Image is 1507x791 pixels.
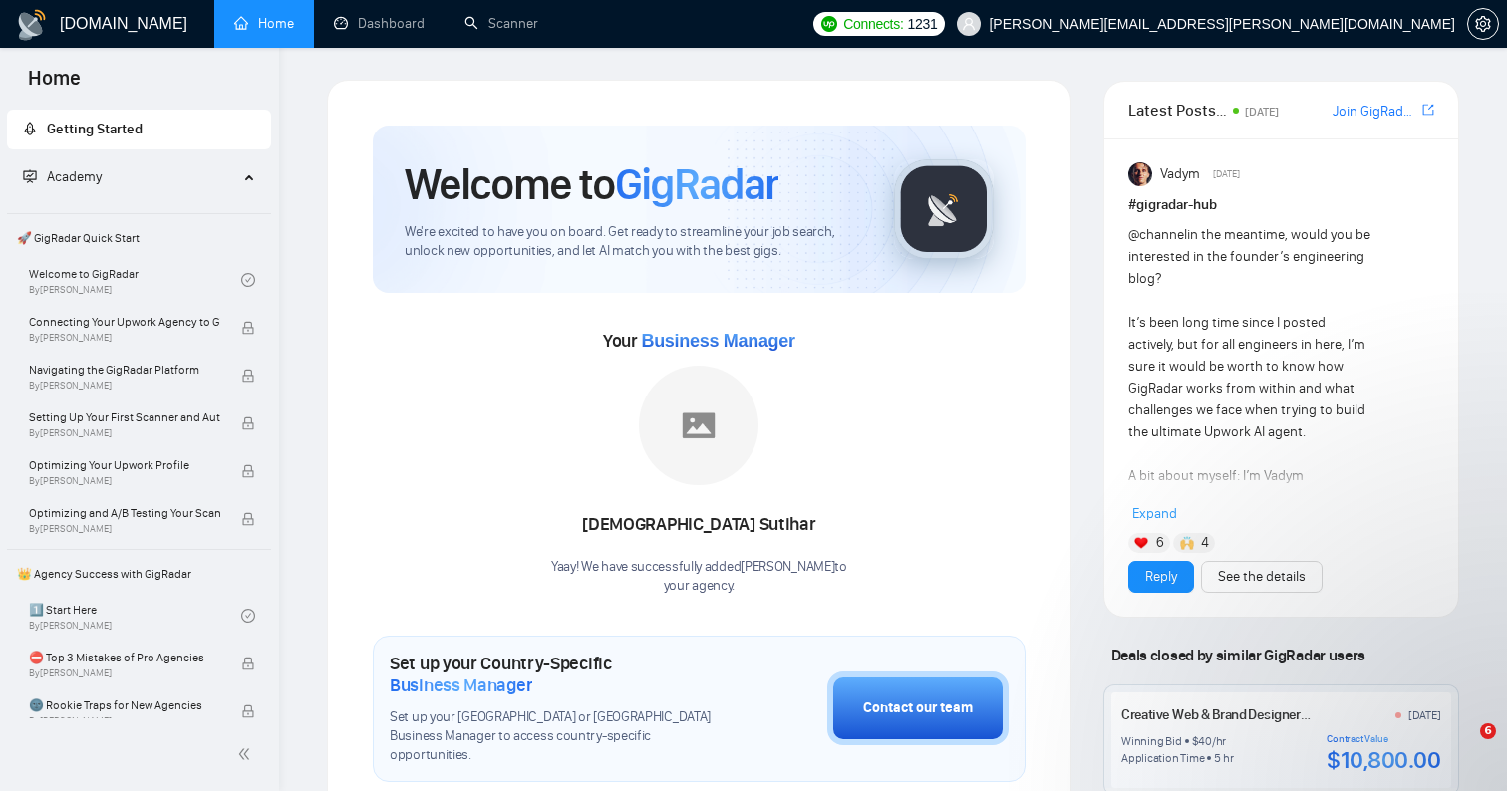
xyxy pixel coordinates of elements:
span: user [962,17,976,31]
span: fund-projection-screen [23,169,37,183]
span: 4 [1201,533,1209,553]
span: lock [241,321,255,335]
span: lock [241,369,255,383]
span: @channel [1128,226,1187,243]
h1: Welcome to [405,157,778,211]
span: We're excited to have you on board. Get ready to streamline your job search, unlock new opportuni... [405,223,862,261]
div: Application Time [1121,750,1204,766]
a: dashboardDashboard [334,15,425,32]
span: lock [241,657,255,670]
span: Set up your [GEOGRAPHIC_DATA] or [GEOGRAPHIC_DATA] Business Manager to access country-specific op... [390,708,728,765]
li: Getting Started [7,110,271,149]
span: By [PERSON_NAME] [29,380,220,392]
span: 🚀 GigRadar Quick Start [9,218,269,258]
p: your agency . [551,577,847,596]
div: 5 hr [1214,750,1233,766]
span: 👑 Agency Success with GigRadar [9,554,269,594]
a: setting [1467,16,1499,32]
span: By [PERSON_NAME] [29,715,220,727]
a: 1️⃣ Start HereBy[PERSON_NAME] [29,594,241,638]
span: lock [241,464,255,478]
span: lock [241,416,255,430]
a: Welcome to GigRadarBy[PERSON_NAME] [29,258,241,302]
span: Your [603,330,795,352]
span: lock [241,512,255,526]
iframe: Intercom live chat [1439,723,1487,771]
span: ⛔ Top 3 Mistakes of Pro Agencies [29,648,220,667]
span: By [PERSON_NAME] [29,332,220,344]
span: 6 [1480,723,1496,739]
span: Academy [23,168,102,185]
a: Reply [1145,566,1177,588]
span: Expand [1132,505,1177,522]
span: Home [12,64,97,106]
div: Contact our team [863,697,973,719]
span: By [PERSON_NAME] [29,475,220,487]
span: 1231 [907,13,937,35]
span: double-left [237,744,257,764]
span: Getting Started [47,121,143,137]
span: Vadym [1160,163,1200,185]
div: [DEMOGRAPHIC_DATA] Sutihar [551,508,847,542]
span: setting [1468,16,1498,32]
span: Navigating the GigRadar Platform [29,360,220,380]
button: Contact our team [827,671,1009,745]
button: See the details [1201,561,1323,593]
img: gigradar-logo.png [894,159,994,259]
img: 🙌 [1180,536,1194,550]
span: Business Manager [390,674,532,696]
span: GigRadar [615,157,778,211]
div: $ [1192,733,1199,749]
span: By [PERSON_NAME] [29,523,220,535]
div: /hr [1212,733,1226,749]
img: placeholder.png [639,366,758,485]
span: check-circle [241,609,255,623]
span: 🌚 Rookie Traps for New Agencies [29,695,220,715]
span: [DATE] [1245,105,1279,119]
span: check-circle [241,273,255,287]
span: [DATE] [1213,165,1240,183]
a: searchScanner [464,15,538,32]
span: export [1422,102,1434,118]
div: 40 [1198,733,1212,749]
span: 6 [1156,533,1164,553]
a: See the details [1218,566,1306,588]
span: Setting Up Your First Scanner and Auto-Bidder [29,407,220,427]
img: Vadym [1128,162,1152,186]
a: export [1422,101,1434,120]
div: Contract Value [1327,733,1440,745]
span: Business Manager [641,331,794,351]
span: Optimizing Your Upwork Profile [29,455,220,475]
span: rocket [23,122,37,135]
img: ❤️ [1134,536,1148,550]
span: By [PERSON_NAME] [29,427,220,439]
img: logo [16,9,48,41]
span: lock [241,704,255,718]
h1: Set up your Country-Specific [390,653,728,696]
img: upwork-logo.png [821,16,837,32]
div: Yaay! We have successfully added [PERSON_NAME] to [551,558,847,596]
h1: # gigradar-hub [1128,194,1434,216]
span: Latest Posts from the GigRadar Community [1128,98,1227,123]
a: Join GigRadar Slack Community [1333,101,1418,123]
span: Connects: [843,13,903,35]
span: Optimizing and A/B Testing Your Scanner for Better Results [29,503,220,523]
button: setting [1467,8,1499,40]
div: Winning Bid [1121,733,1181,749]
button: Reply [1128,561,1194,593]
span: Academy [47,168,102,185]
span: By [PERSON_NAME] [29,667,220,679]
span: Deals closed by similar GigRadar users [1103,638,1373,672]
span: Connecting Your Upwork Agency to GigRadar [29,312,220,332]
a: homeHome [234,15,294,32]
div: $10,800.00 [1327,745,1440,775]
